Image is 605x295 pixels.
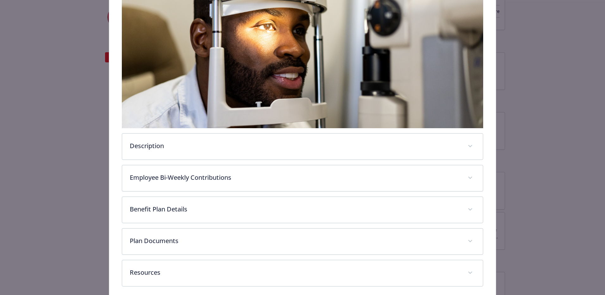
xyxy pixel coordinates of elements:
[122,134,483,160] div: Description
[122,229,483,254] div: Plan Documents
[130,268,460,277] p: Resources
[130,173,460,182] p: Employee Bi-Weekly Contributions
[122,165,483,191] div: Employee Bi-Weekly Contributions
[122,260,483,286] div: Resources
[130,204,460,214] p: Benefit Plan Details
[122,197,483,223] div: Benefit Plan Details
[130,141,460,151] p: Description
[130,236,460,246] p: Plan Documents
